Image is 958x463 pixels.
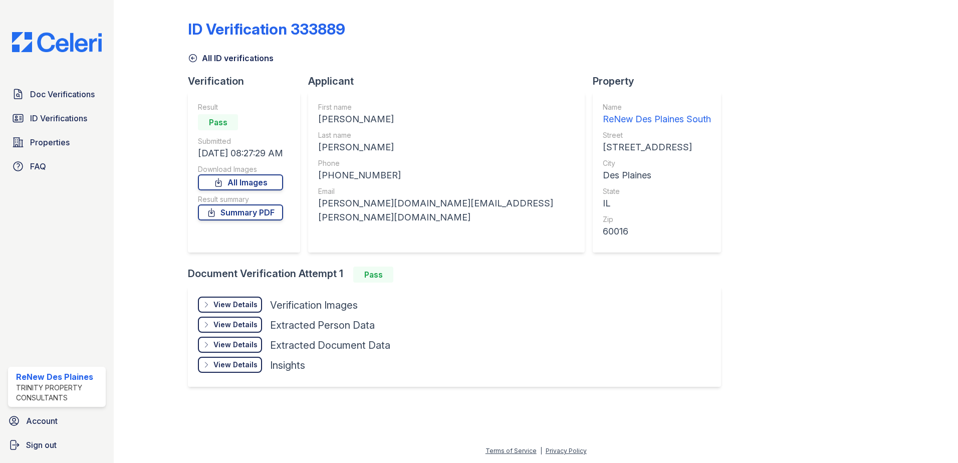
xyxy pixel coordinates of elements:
[603,186,711,196] div: State
[26,415,58,427] span: Account
[318,112,575,126] div: [PERSON_NAME]
[198,174,283,190] a: All Images
[198,164,283,174] div: Download Images
[188,20,345,38] div: ID Verification 333889
[30,88,95,100] span: Doc Verifications
[593,74,729,88] div: Property
[4,435,110,455] a: Sign out
[270,298,358,312] div: Verification Images
[213,340,258,350] div: View Details
[198,204,283,220] a: Summary PDF
[30,112,87,124] span: ID Verifications
[8,132,106,152] a: Properties
[540,447,542,454] div: |
[603,140,711,154] div: [STREET_ADDRESS]
[213,300,258,310] div: View Details
[318,168,575,182] div: [PHONE_NUMBER]
[318,186,575,196] div: Email
[308,74,593,88] div: Applicant
[546,447,587,454] a: Privacy Policy
[603,102,711,126] a: Name ReNew Des Plaines South
[8,84,106,104] a: Doc Verifications
[213,360,258,370] div: View Details
[318,140,575,154] div: [PERSON_NAME]
[486,447,537,454] a: Terms of Service
[16,371,102,383] div: ReNew Des Plaines
[603,112,711,126] div: ReNew Des Plaines South
[198,146,283,160] div: [DATE] 08:27:29 AM
[4,32,110,52] img: CE_Logo_Blue-a8612792a0a2168367f1c8372b55b34899dd931a85d93a1a3d3e32e68fde9ad4.png
[318,102,575,112] div: First name
[188,52,274,64] a: All ID verifications
[603,158,711,168] div: City
[198,102,283,112] div: Result
[198,136,283,146] div: Submitted
[4,411,110,431] a: Account
[603,224,711,239] div: 60016
[603,168,711,182] div: Des Plaines
[213,320,258,330] div: View Details
[8,108,106,128] a: ID Verifications
[318,158,575,168] div: Phone
[603,102,711,112] div: Name
[603,214,711,224] div: Zip
[198,114,238,130] div: Pass
[603,196,711,210] div: IL
[188,74,308,88] div: Verification
[318,130,575,140] div: Last name
[270,318,375,332] div: Extracted Person Data
[270,338,390,352] div: Extracted Document Data
[198,194,283,204] div: Result summary
[318,196,575,224] div: [PERSON_NAME][DOMAIN_NAME][EMAIL_ADDRESS][PERSON_NAME][DOMAIN_NAME]
[8,156,106,176] a: FAQ
[188,267,729,283] div: Document Verification Attempt 1
[30,160,46,172] span: FAQ
[26,439,57,451] span: Sign out
[603,130,711,140] div: Street
[16,383,102,403] div: Trinity Property Consultants
[353,267,393,283] div: Pass
[270,358,305,372] div: Insights
[30,136,70,148] span: Properties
